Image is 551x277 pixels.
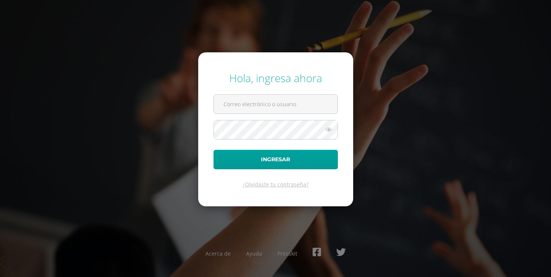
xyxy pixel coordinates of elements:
[205,250,231,257] a: Acerca de
[214,95,337,113] input: Correo electrónico o usuario
[246,250,262,257] a: Ayuda
[214,150,338,169] button: Ingresar
[277,250,297,257] a: Presskit
[243,181,308,188] a: ¿Olvidaste tu contraseña?
[214,71,338,85] div: Hola, ingresa ahora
